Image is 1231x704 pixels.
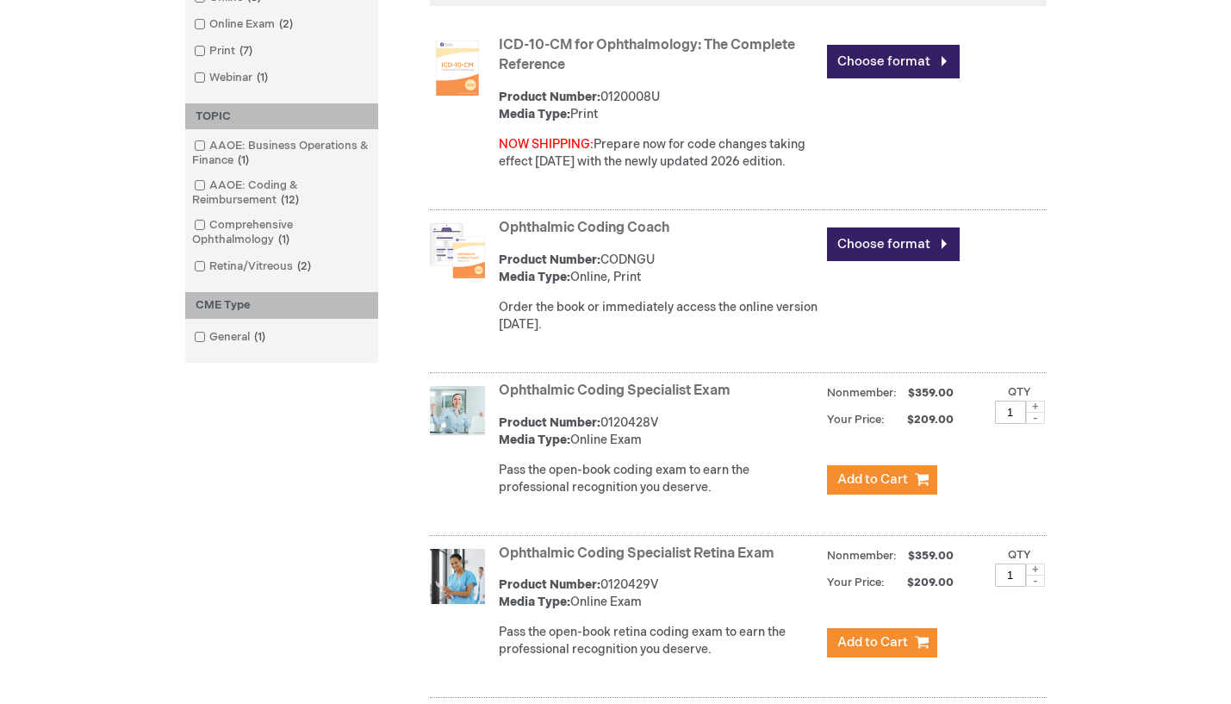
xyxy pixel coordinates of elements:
div: TOPIC [185,103,378,130]
div: CME Type [185,292,378,319]
span: Add to Cart [837,634,908,651]
span: $209.00 [887,576,956,589]
div: Prepare now for code changes taking effect [DATE] with the newly updated 2026 edition. [499,136,818,171]
a: Comprehensive Ophthalmology1 [190,217,374,248]
a: AAOE: Coding & Reimbursement12 [190,178,374,209]
a: AAOE: Business Operations & Finance1 [190,138,374,169]
label: Qty [1008,548,1031,562]
p: Pass the open-book coding exam to earn the professional recognition you deserve. [499,462,818,496]
div: CODNGU Online, Print [499,252,818,286]
a: Webinar1 [190,70,275,86]
strong: Product Number: [499,90,600,104]
strong: Nonmember: [827,383,897,404]
button: Add to Cart [827,465,937,495]
strong: Product Number: [499,252,600,267]
span: $359.00 [905,549,956,563]
a: Ophthalmic Coding Specialist Exam [499,383,731,399]
img: Ophthalmic Coding Specialist Retina Exam [430,549,485,604]
a: Print7 [190,43,259,59]
div: Order the book or immediately access the online version [DATE]. [499,299,818,333]
span: 1 [274,233,294,246]
strong: Media Type: [499,595,570,609]
span: 7 [235,44,257,58]
img: Ophthalmic Coding Coach [430,223,485,278]
strong: Media Type: [499,270,570,284]
a: Choose format [827,45,960,78]
strong: Your Price: [827,576,885,589]
span: 2 [293,259,315,273]
div: 0120008U Print [499,89,818,123]
a: Choose format [827,227,960,261]
span: 1 [233,153,253,167]
span: $209.00 [887,413,956,427]
span: $359.00 [905,386,956,400]
a: ICD-10-CM for Ophthalmology: The Complete Reference [499,37,795,73]
a: Retina/Vitreous2 [190,259,318,275]
img: Ophthalmic Coding Specialist Exam [430,386,485,441]
input: Qty [995,564,1026,587]
a: General1 [190,329,272,346]
strong: Media Type: [499,433,570,447]
span: 1 [252,71,272,84]
p: Pass the open-book retina coding exam to earn the professional recognition you deserve. [499,624,818,658]
span: 2 [275,17,297,31]
span: 12 [277,193,303,207]
a: Ophthalmic Coding Coach [499,220,669,236]
div: 0120428V Online Exam [499,414,818,449]
strong: Product Number: [499,415,600,430]
strong: Product Number: [499,577,600,592]
span: 1 [250,330,270,344]
span: Add to Cart [837,471,908,488]
strong: Media Type: [499,107,570,121]
a: Ophthalmic Coding Specialist Retina Exam [499,545,774,562]
input: Qty [995,401,1026,424]
strong: Nonmember: [827,545,897,567]
div: 0120429V Online Exam [499,576,818,611]
strong: Your Price: [827,413,885,427]
img: ICD-10-CM for Ophthalmology: The Complete Reference [430,40,485,96]
button: Add to Cart [827,628,937,657]
a: Online Exam2 [190,16,300,33]
font: NOW SHIPPING: [499,137,594,152]
label: Qty [1008,385,1031,399]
